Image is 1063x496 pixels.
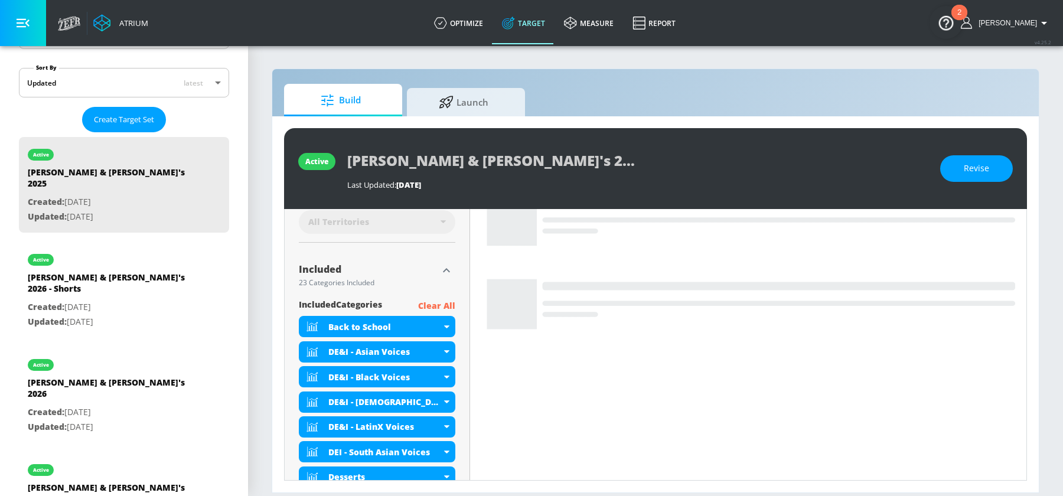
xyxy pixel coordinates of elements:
div: active [305,156,328,167]
div: Updated [27,78,56,88]
div: [PERSON_NAME] & [PERSON_NAME]'s 2025 [28,167,193,195]
a: measure [555,2,623,44]
div: active [33,257,49,263]
div: DE&I - Black Voices [299,366,455,387]
div: active [33,467,49,473]
div: DE&I - LatinX Voices [328,421,441,432]
div: Back to School [328,321,441,332]
span: login as: rachel.berman@zefr.com [974,19,1037,27]
div: DE&I - [DEMOGRAPHIC_DATA] Voices [328,396,441,407]
button: Create Target Set [82,107,166,132]
div: Included [299,265,438,274]
span: Created: [28,406,64,417]
span: Created: [28,196,64,207]
div: All Territories [299,210,455,234]
p: [DATE] [28,315,193,329]
span: Updated: [28,316,67,327]
div: DEI - South Asian Voices [328,446,441,458]
p: [DATE] [28,210,193,224]
div: Atrium [115,18,148,28]
div: Desserts [299,466,455,488]
span: Revise [964,161,989,176]
span: Created: [28,301,64,312]
div: active[PERSON_NAME] & [PERSON_NAME]'s 2026Created:[DATE]Updated:[DATE] [19,347,229,443]
div: [PERSON_NAME] & [PERSON_NAME]'s 2026 [28,377,193,405]
span: v 4.25.2 [1035,39,1051,45]
div: active[PERSON_NAME] & [PERSON_NAME]'s 2026 - ShortsCreated:[DATE]Updated:[DATE] [19,242,229,338]
a: Target [493,2,555,44]
a: Atrium [93,14,148,32]
span: Launch [419,88,508,116]
span: [DATE] [396,180,421,190]
p: [DATE] [28,405,193,420]
span: latest [184,78,203,88]
div: DE&I - LatinX Voices [299,416,455,438]
div: DE&I - Black Voices [328,371,441,383]
span: Updated: [28,211,67,222]
p: [DATE] [28,300,193,315]
div: Desserts [328,471,441,482]
span: Updated: [28,421,67,432]
p: [DATE] [28,195,193,210]
div: 2 [957,12,961,28]
span: Build [296,86,386,115]
div: 23 Categories Included [299,279,438,286]
div: [PERSON_NAME] & [PERSON_NAME]'s 2026 - Shorts [28,272,193,300]
span: Create Target Set [94,113,154,126]
span: included Categories [299,299,382,314]
div: Back to School [299,316,455,337]
div: active [33,152,49,158]
a: optimize [425,2,493,44]
div: DE&I - Asian Voices [328,346,441,357]
button: [PERSON_NAME] [961,16,1051,30]
div: DE&I - Asian Voices [299,341,455,363]
div: active [33,362,49,368]
div: active[PERSON_NAME] & [PERSON_NAME]'s 2025Created:[DATE]Updated:[DATE] [19,137,229,233]
div: DE&I - [DEMOGRAPHIC_DATA] Voices [299,391,455,413]
p: [DATE] [28,420,193,435]
div: DEI - South Asian Voices [299,441,455,462]
label: Sort By [34,64,59,71]
div: Last Updated: [347,180,928,190]
button: Revise [940,155,1013,182]
button: Open Resource Center, 2 new notifications [930,6,963,39]
span: All Territories [308,216,369,228]
a: Report [623,2,685,44]
p: Clear All [418,299,455,314]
